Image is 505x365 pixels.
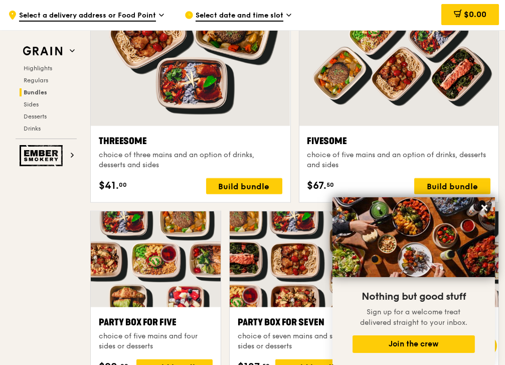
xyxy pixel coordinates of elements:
[362,291,466,303] span: Nothing but good stuff
[332,197,495,277] img: DSC07876-Edit02-Large.jpeg
[24,89,47,96] span: Bundles
[119,181,127,189] span: 00
[307,178,327,193] span: $67.
[476,200,492,216] button: Close
[353,335,475,353] button: Join the crew
[307,134,491,148] div: Fivesome
[238,331,352,351] div: choice of seven mains and six sides or desserts
[307,150,491,170] div: choice of five mains and an option of drinks, desserts and sides
[24,65,52,72] span: Highlights
[206,178,282,194] div: Build bundle
[414,178,490,194] div: Build bundle
[24,113,47,120] span: Desserts
[360,308,467,327] span: Sign up for a welcome treat delivered straight to your inbox.
[24,125,41,132] span: Drinks
[99,178,119,193] span: $41.
[99,331,213,351] div: choice of five mains and four sides or desserts
[99,315,213,329] div: Party Box for Five
[20,145,66,166] img: Ember Smokery web logo
[20,42,66,60] img: Grain web logo
[24,77,48,84] span: Regulars
[19,11,156,22] span: Select a delivery address or Food Point
[99,134,282,148] div: Threesome
[99,150,282,170] div: choice of three mains and an option of drinks, desserts and sides
[24,101,39,108] span: Sides
[238,315,352,329] div: Party Box for Seven
[196,11,283,22] span: Select date and time slot
[464,10,486,19] span: $0.00
[327,181,334,189] span: 50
